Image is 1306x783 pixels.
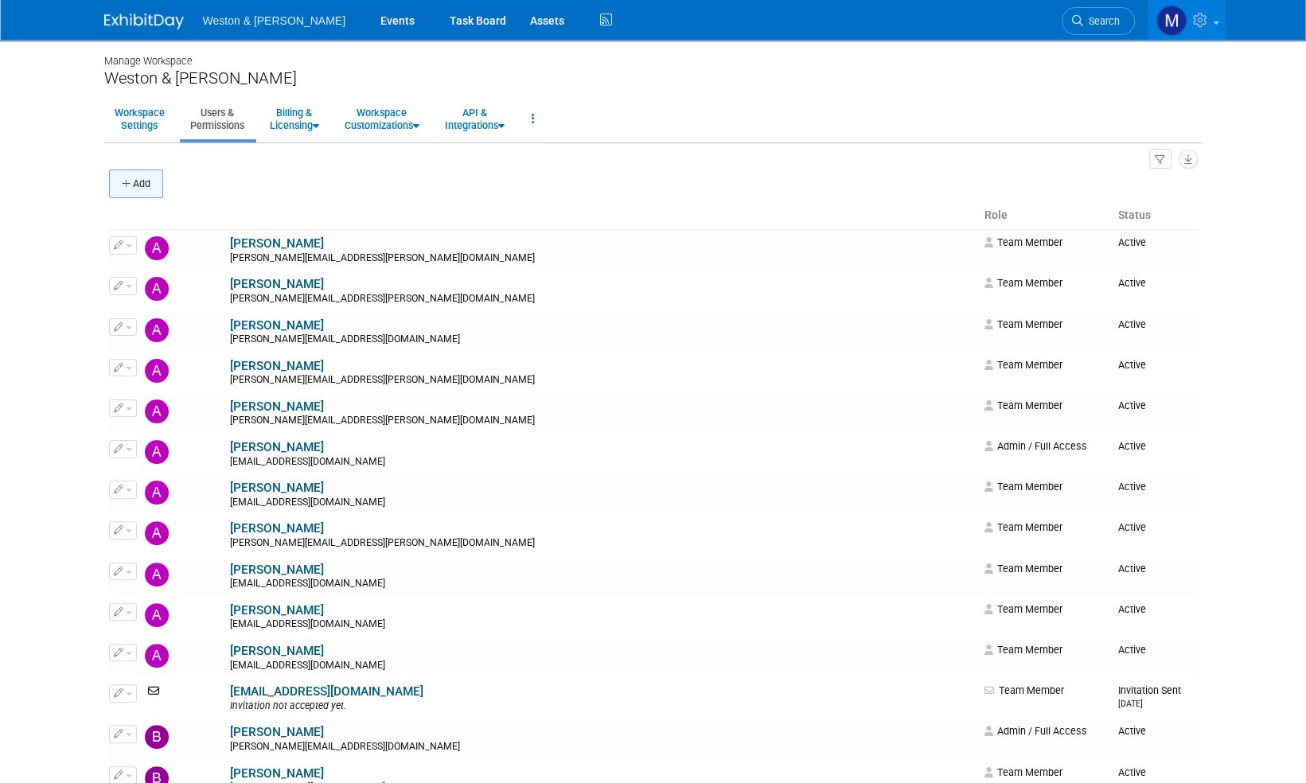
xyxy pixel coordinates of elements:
[230,700,975,713] div: Invitation not accepted yet.
[984,725,1087,737] span: Admin / Full Access
[230,252,975,265] div: [PERSON_NAME][EMAIL_ADDRESS][PERSON_NAME][DOMAIN_NAME]
[1117,766,1145,778] span: Active
[230,456,975,469] div: [EMAIL_ADDRESS][DOMAIN_NAME]
[230,618,975,631] div: [EMAIL_ADDRESS][DOMAIN_NAME]
[230,741,975,754] div: [PERSON_NAME][EMAIL_ADDRESS][DOMAIN_NAME]
[230,440,324,454] a: [PERSON_NAME]
[145,236,169,260] img: Aaron Kearnan
[984,399,1062,411] span: Team Member
[1117,359,1145,371] span: Active
[230,359,324,373] a: [PERSON_NAME]
[145,481,169,504] img: Amy Patton
[334,99,430,138] a: WorkspaceCustomizations
[435,99,515,138] a: API &Integrations
[1117,318,1145,330] span: Active
[230,293,975,306] div: [PERSON_NAME][EMAIL_ADDRESS][PERSON_NAME][DOMAIN_NAME]
[1117,603,1145,615] span: Active
[145,725,169,749] img: Bella Purdy
[104,99,175,138] a: WorkspaceSettings
[230,236,324,251] a: [PERSON_NAME]
[145,644,169,668] img: Ashley Sweet
[145,277,169,301] img: Alex Simpson
[984,277,1062,289] span: Team Member
[984,440,1087,452] span: Admin / Full Access
[145,359,169,383] img: Allie Goldberg
[1117,725,1145,737] span: Active
[104,40,1203,68] div: Manage Workspace
[1117,699,1142,709] small: [DATE]
[230,725,324,739] a: [PERSON_NAME]
[109,169,163,198] button: Add
[1111,202,1197,229] th: Status
[984,766,1062,778] span: Team Member
[1117,277,1145,289] span: Active
[1117,399,1145,411] span: Active
[230,563,324,577] a: [PERSON_NAME]
[1062,7,1135,35] a: Search
[230,684,423,699] a: [EMAIL_ADDRESS][DOMAIN_NAME]
[230,481,324,495] a: [PERSON_NAME]
[180,99,255,138] a: Users &Permissions
[230,766,324,781] a: [PERSON_NAME]
[230,374,975,387] div: [PERSON_NAME][EMAIL_ADDRESS][PERSON_NAME][DOMAIN_NAME]
[1117,563,1145,575] span: Active
[1083,15,1120,27] span: Search
[1117,481,1145,493] span: Active
[984,603,1062,615] span: Team Member
[104,14,184,29] img: ExhibitDay
[230,399,324,414] a: [PERSON_NAME]
[145,603,169,627] img: Ania Szemiot
[230,318,324,333] a: [PERSON_NAME]
[145,563,169,586] img: Andrew Walker
[1117,521,1145,533] span: Active
[145,318,169,342] img: Alexandra Gaspar
[984,684,1064,696] span: Team Member
[984,481,1062,493] span: Team Member
[984,359,1062,371] span: Team Member
[1156,6,1187,36] img: Mary Ann Trujillo
[984,236,1062,248] span: Team Member
[259,99,329,138] a: Billing &Licensing
[1117,684,1180,709] span: Invitation Sent
[230,333,975,346] div: [PERSON_NAME][EMAIL_ADDRESS][DOMAIN_NAME]
[145,521,169,545] img: Andrew Reid
[145,440,169,464] img: Amelia Smith
[230,537,975,550] div: [PERSON_NAME][EMAIL_ADDRESS][PERSON_NAME][DOMAIN_NAME]
[230,660,975,672] div: [EMAIL_ADDRESS][DOMAIN_NAME]
[230,497,975,509] div: [EMAIL_ADDRESS][DOMAIN_NAME]
[230,644,324,658] a: [PERSON_NAME]
[145,399,169,423] img: Amanda Gittings
[978,202,1111,229] th: Role
[984,521,1062,533] span: Team Member
[230,521,324,536] a: [PERSON_NAME]
[230,578,975,590] div: [EMAIL_ADDRESS][DOMAIN_NAME]
[230,415,975,427] div: [PERSON_NAME][EMAIL_ADDRESS][PERSON_NAME][DOMAIN_NAME]
[1117,236,1145,248] span: Active
[230,603,324,617] a: [PERSON_NAME]
[984,644,1062,656] span: Team Member
[1117,440,1145,452] span: Active
[984,563,1062,575] span: Team Member
[230,277,324,291] a: [PERSON_NAME]
[1117,644,1145,656] span: Active
[104,68,1203,88] div: Weston & [PERSON_NAME]
[984,318,1062,330] span: Team Member
[203,14,345,27] span: Weston & [PERSON_NAME]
